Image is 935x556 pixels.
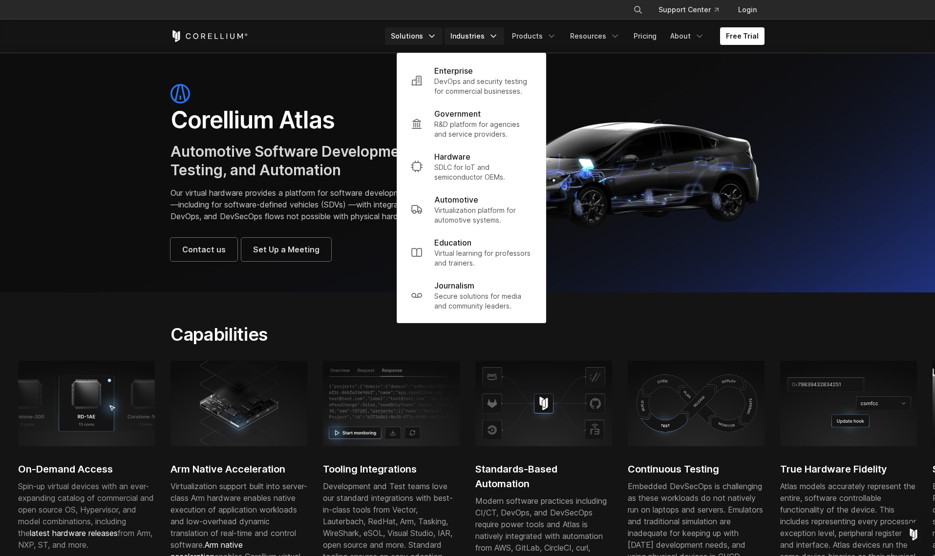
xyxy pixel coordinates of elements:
a: Pricing [628,27,662,45]
h2: Arm Native Acceleration [170,462,307,476]
img: server-class Arm hardware; SDV development [170,361,307,446]
img: atlas-icon [170,84,190,103]
img: RD-1AE; 13 cores [18,361,155,446]
p: Government [434,108,481,120]
p: Hardware [434,151,470,163]
a: Set Up a Meeting [241,238,331,261]
p: Virtual learning for professors and trainers. [434,248,532,268]
a: Education Virtual learning for professors and trainers. [403,231,540,274]
div: Navigation Menu [385,27,765,45]
h2: Tooling Integrations [323,462,460,476]
a: Contact us [170,238,237,261]
p: SDLC for IoT and semiconductor OEMs. [434,163,532,182]
p: DevOps and security testing for commercial businesses. [434,77,532,96]
a: Industries [445,27,504,45]
p: Education [434,237,471,248]
p: Automotive [434,194,478,206]
a: Enterprise DevOps and security testing for commercial businesses. [403,59,540,102]
p: Our virtual hardware provides a platform for software development and testing—including for softw... [170,187,458,222]
img: Continuous testing using physical devices in CI/CD workflows [628,361,765,446]
h2: Standards-Based Automation [475,462,612,491]
button: Search [629,1,647,19]
h2: Continuous Testing [628,462,765,476]
p: Journalism [434,280,474,291]
a: Government R&D platform for agencies and service providers. [403,102,540,145]
h2: Capabilities [170,324,560,345]
span: Contact us [182,244,226,255]
img: Update hook; True Hardware Fidelity [780,361,917,446]
img: Corellium platform integrating with AWS, GitHub, and CI tools for secure mobile app testing and D... [475,361,612,446]
a: Resources [564,27,626,45]
h2: On-Demand Access [18,462,155,476]
p: Enterprise [434,65,473,77]
a: Free Trial [720,27,765,45]
h1: Corellium Atlas [170,105,458,135]
h2: True Hardware Fidelity [780,462,917,476]
a: Corellium Home [170,30,248,42]
p: Secure solutions for media and community leaders. [434,291,532,311]
p: Virtualization platform for automotive systems. [434,206,532,225]
div: Open Intercom Messenger [902,523,925,546]
p: R&D platform for agencies and service providers. [434,120,532,139]
a: Automotive Virtualization platform for automotive systems. [403,188,540,231]
span: Set Up a Meeting [253,244,319,255]
a: Solutions [385,27,443,45]
span: Spin-up virtual devices with an ever-expanding catalog of commercial and open source OS, Hypervis... [18,481,154,550]
a: Products [506,27,562,45]
span: Automotive Software Development, Testing, and Automation [170,143,417,179]
div: Navigation Menu [621,1,765,19]
a: Login [730,1,765,19]
a: Hardware SDLC for IoT and semiconductor OEMs. [403,145,540,188]
span: latest hardware releases [30,528,118,538]
img: Response tab, start monitoring; Tooling Integrations [323,361,460,446]
a: Journalism Secure solutions for media and community leaders. [403,274,540,317]
img: Corellium_Hero_Atlas_Header [477,111,765,233]
a: Support Center [651,1,726,19]
a: About [664,27,710,45]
